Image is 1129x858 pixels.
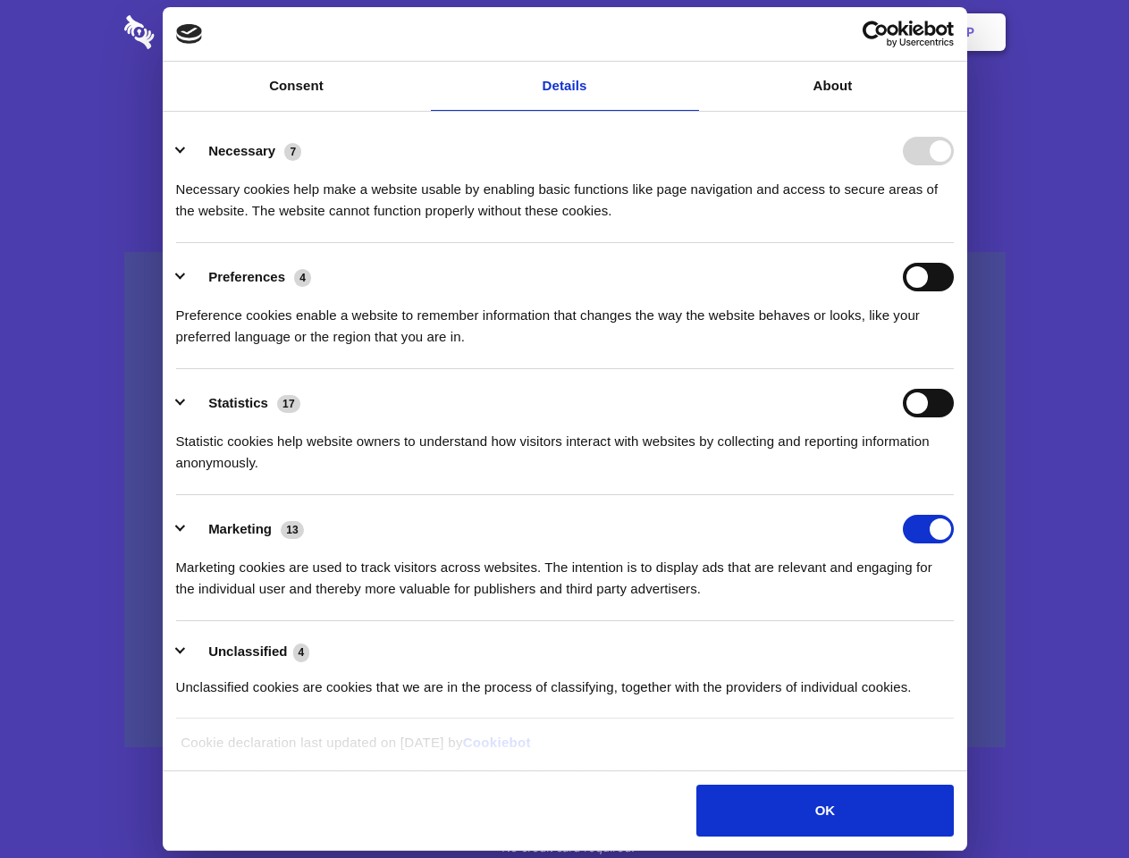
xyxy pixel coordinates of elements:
label: Marketing [208,521,272,536]
button: Statistics (17) [176,389,312,417]
div: Unclassified cookies are cookies that we are in the process of classifying, together with the pro... [176,663,954,698]
a: Cookiebot [463,735,531,750]
div: Marketing cookies are used to track visitors across websites. The intention is to display ads tha... [176,543,954,600]
label: Necessary [208,143,275,158]
button: Marketing (13) [176,515,316,543]
span: 7 [284,143,301,161]
div: Preference cookies enable a website to remember information that changes the way the website beha... [176,291,954,348]
span: 4 [293,643,310,661]
button: OK [696,785,953,837]
div: Cookie declaration last updated on [DATE] by [167,732,962,767]
a: Wistia video thumbnail [124,252,1006,748]
iframe: Drift Widget Chat Controller [1040,769,1108,837]
div: Necessary cookies help make a website usable by enabling basic functions like page navigation and... [176,165,954,222]
img: logo-wordmark-white-trans-d4663122ce5f474addd5e946df7df03e33cb6a1c49d2221995e7729f52c070b2.svg [124,15,277,49]
a: Pricing [525,4,602,60]
label: Statistics [208,395,268,410]
div: Statistic cookies help website owners to understand how visitors interact with websites by collec... [176,417,954,474]
button: Unclassified (4) [176,641,321,663]
span: 17 [277,395,300,413]
a: Details [431,62,699,111]
span: 4 [294,269,311,287]
h4: Auto-redaction of sensitive data, encrypted data sharing and self-destructing private chats. Shar... [124,163,1006,222]
a: Login [811,4,889,60]
span: 13 [281,521,304,539]
label: Preferences [208,269,285,284]
a: Consent [163,62,431,111]
a: Usercentrics Cookiebot - opens in a new window [797,21,954,47]
h1: Eliminate Slack Data Loss. [124,80,1006,145]
img: logo [176,24,203,44]
button: Necessary (7) [176,137,313,165]
a: Contact [725,4,807,60]
a: About [699,62,967,111]
button: Preferences (4) [176,263,323,291]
